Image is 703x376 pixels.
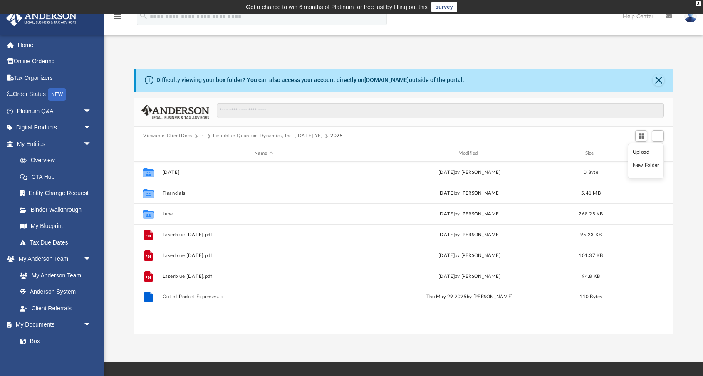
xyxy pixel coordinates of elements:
[369,190,571,197] div: [DATE] by [PERSON_NAME]
[6,136,104,152] a: My Entitiesarrow_drop_down
[156,76,464,84] div: Difficulty viewing your box folder? You can also access your account directly on outside of the p...
[628,143,664,179] ul: Add
[652,130,664,142] button: Add
[163,253,365,258] button: Laserblue [DATE].pdf
[6,37,104,53] a: Home
[213,132,323,140] button: Laserblue Quantum Dynamics, Inc. ([DATE] YE)
[246,2,428,12] div: Get a chance to win 6 months of Platinum for free just by filling out this
[6,86,104,103] a: Order StatusNEW
[83,317,100,334] span: arrow_drop_down
[163,170,365,175] button: [DATE]
[6,251,100,267] a: My Anderson Teamarrow_drop_down
[584,170,598,175] span: 0 Byte
[364,77,409,83] a: [DOMAIN_NAME]
[163,232,365,237] button: Laserblue [DATE].pdf
[83,119,100,136] span: arrow_drop_down
[200,132,205,140] button: ···
[112,12,122,22] i: menu
[83,136,100,153] span: arrow_drop_down
[12,168,104,185] a: CTA Hub
[217,103,664,119] input: Search files and folders
[163,294,365,300] button: Out of Pocket Expenses.txt
[12,218,100,235] a: My Blueprint
[684,10,697,22] img: User Pic
[6,53,104,70] a: Online Ordering
[6,119,104,136] a: Digital Productsarrow_drop_down
[112,16,122,22] a: menu
[162,150,365,157] div: Name
[369,293,571,301] div: Thu May 29 2025 by [PERSON_NAME]
[134,162,673,334] div: grid
[580,233,602,237] span: 95.23 KB
[696,1,701,6] div: close
[163,274,365,279] button: Laserblue [DATE].pdf
[48,88,66,101] div: NEW
[6,69,104,86] a: Tax Organizers
[138,150,158,157] div: id
[12,300,100,317] a: Client Referrals
[369,273,571,280] div: [DATE] by [PERSON_NAME]
[163,211,365,217] button: June
[582,274,600,279] span: 94.8 KB
[633,161,659,170] li: New Folder
[6,317,100,333] a: My Documentsarrow_drop_down
[611,150,669,157] div: id
[12,284,100,300] a: Anderson System
[12,267,96,284] a: My Anderson Team
[83,103,100,120] span: arrow_drop_down
[12,152,104,169] a: Overview
[12,185,104,202] a: Entity Change Request
[6,103,104,119] a: Platinum Q&Aarrow_drop_down
[431,2,457,12] a: survey
[139,11,148,20] i: search
[368,150,571,157] div: Modified
[4,10,79,26] img: Anderson Advisors Platinum Portal
[633,148,659,157] li: Upload
[653,74,664,86] button: Close
[369,210,571,218] div: [DATE] by [PERSON_NAME]
[12,201,104,218] a: Binder Walkthrough
[574,150,608,157] div: Size
[83,251,100,268] span: arrow_drop_down
[635,130,648,142] button: Switch to Grid View
[12,333,96,349] a: Box
[581,191,601,195] span: 5.41 MB
[369,252,571,260] div: [DATE] by [PERSON_NAME]
[579,294,602,299] span: 110 Bytes
[369,231,571,239] div: [DATE] by [PERSON_NAME]
[163,190,365,196] button: Financials
[579,212,603,216] span: 268.25 KB
[369,169,571,176] div: [DATE] by [PERSON_NAME]
[579,253,603,258] span: 101.37 KB
[143,132,192,140] button: Viewable-ClientDocs
[330,132,343,140] button: 2025
[12,234,104,251] a: Tax Due Dates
